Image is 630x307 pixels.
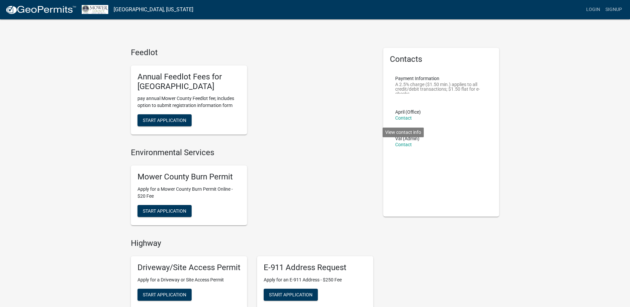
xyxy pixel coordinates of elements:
p: Payment Information [395,76,488,81]
button: Start Application [137,114,192,126]
h5: Driveway/Site Access Permit [137,263,240,272]
h5: Contacts [390,54,493,64]
p: April (Office) [395,110,421,114]
h4: Environmental Services [131,148,373,157]
a: [GEOGRAPHIC_DATA], [US_STATE] [114,4,193,15]
button: Start Application [137,289,192,301]
span: Start Application [143,208,186,213]
button: Start Application [137,205,192,217]
span: Start Application [143,118,186,123]
h5: E-911 Address Request [264,263,367,272]
a: Login [584,3,603,16]
h5: Mower County Burn Permit [137,172,240,182]
p: Apply for an E-911 Address - $250 Fee [264,276,367,283]
p: A 2.5% charge ($1.50 min.) applies to all credit/debit transactions; $1.50 flat for e-checks [395,82,488,94]
p: Apply for a Driveway or Site Access Permit [137,276,240,283]
h4: Feedlot [131,48,373,57]
button: Start Application [264,289,318,301]
a: Contact [395,115,412,121]
a: Signup [603,3,625,16]
img: Mower County, Minnesota [82,5,108,14]
h4: Highway [131,239,373,248]
p: Val (Admin) [395,136,419,141]
p: Apply for a Mower County Burn Permit Online - $20 Fee [137,186,240,200]
a: Contact [395,142,412,147]
span: Start Application [143,292,186,297]
p: pay annual Mower County Feedlot fee; includes option to submit registration information form [137,95,240,109]
span: Start Application [269,292,313,297]
h5: Annual Feedlot Fees for [GEOGRAPHIC_DATA] [137,72,240,91]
